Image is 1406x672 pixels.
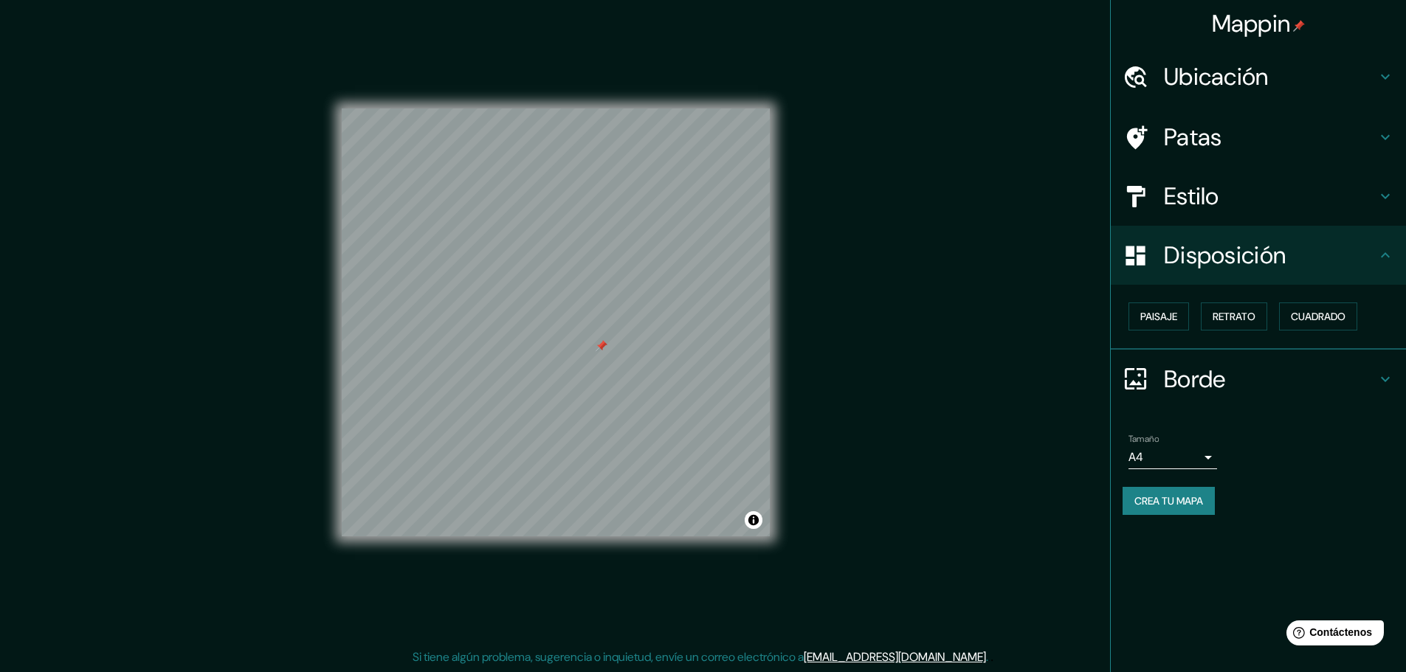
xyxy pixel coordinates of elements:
font: Si tiene algún problema, sugerencia o inquietud, envíe un correo electrónico a [413,649,804,665]
font: Ubicación [1164,61,1269,92]
font: . [990,648,993,665]
font: Crea tu mapa [1134,494,1203,508]
div: Disposición [1111,226,1406,285]
button: Cuadrado [1279,302,1357,330]
font: Tamaño [1128,433,1159,445]
div: Patas [1111,108,1406,167]
a: [EMAIL_ADDRESS][DOMAIN_NAME] [804,649,986,665]
font: Paisaje [1140,310,1177,323]
font: Mappin [1212,8,1291,39]
div: Borde [1111,350,1406,409]
canvas: Mapa [342,108,770,536]
button: Activar o desactivar atribución [745,511,762,529]
font: A4 [1128,449,1143,465]
button: Crea tu mapa [1123,487,1215,515]
font: Patas [1164,122,1222,153]
img: pin-icon.png [1293,20,1305,32]
font: Cuadrado [1291,310,1345,323]
div: Ubicación [1111,47,1406,106]
font: Disposición [1164,240,1286,271]
font: Estilo [1164,181,1219,212]
iframe: Lanzador de widgets de ayuda [1275,614,1390,656]
font: Retrato [1213,310,1255,323]
font: Borde [1164,364,1226,395]
div: A4 [1128,446,1217,469]
button: Retrato [1201,302,1267,330]
button: Paisaje [1128,302,1189,330]
div: Estilo [1111,167,1406,226]
font: . [986,649,988,665]
font: . [988,648,990,665]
